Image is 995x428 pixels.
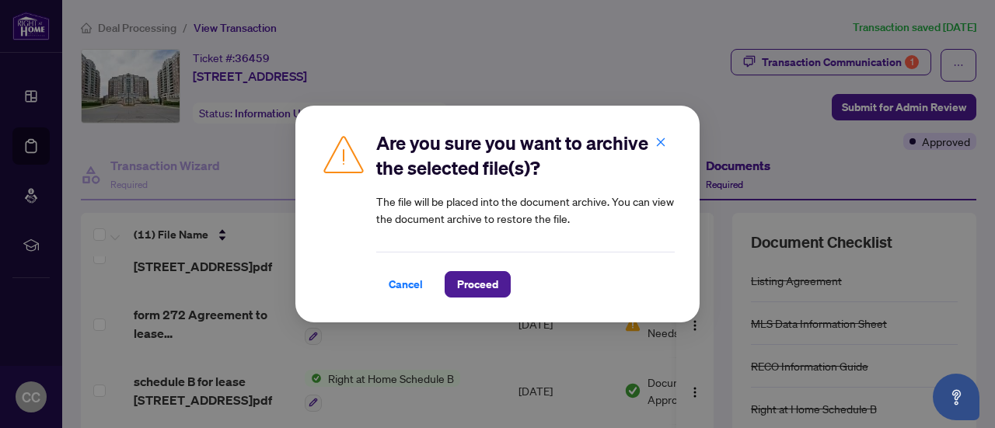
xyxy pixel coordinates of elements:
[376,193,675,227] article: The file will be placed into the document archive. You can view the document archive to restore t...
[933,374,979,420] button: Open asap
[457,272,498,297] span: Proceed
[445,271,511,298] button: Proceed
[320,130,367,177] img: Caution Icon
[376,130,675,180] h2: Are you sure you want to archive the selected file(s)?
[655,137,666,148] span: close
[376,271,435,298] button: Cancel
[389,272,423,297] span: Cancel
